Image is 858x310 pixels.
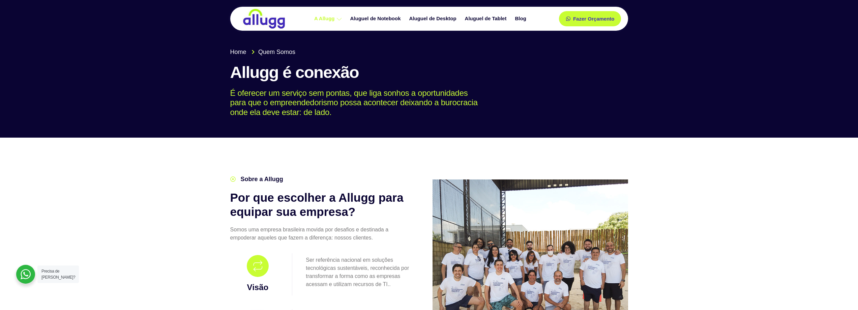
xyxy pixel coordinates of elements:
span: Precisa de [PERSON_NAME]? [41,269,75,280]
a: Aluguel de Notebook [347,13,406,25]
span: Fazer Orçamento [573,16,615,21]
h1: Allugg é conexão [230,63,628,82]
span: . [389,281,390,287]
span: Sobre a Allugg [239,175,283,184]
iframe: Chat Widget [824,278,858,310]
a: A Allugg [311,13,347,25]
a: Aluguel de Desktop [406,13,462,25]
span: Quem Somos [257,48,295,57]
p: Somos uma empresa brasileira movida por desafios e destinada a empoderar aqueles que fazem a dife... [230,226,412,242]
img: locação de TI é Allugg [242,8,286,29]
a: Aluguel de Tablet [462,13,512,25]
p: É oferecer um serviço sem pontas, que liga sonhos a oportunidades para que o empreendedorismo pos... [230,88,618,117]
h2: Por que escolher a Allugg para equipar sua empresa? [230,191,412,219]
h3: Visão [232,281,284,293]
a: Fazer Orçamento [559,11,621,26]
span: Ser referência nacional em soluções tecnológicas sustentáveis, reconhecida por transformar a form... [306,257,409,287]
a: Blog [511,13,531,25]
span: Home [230,48,246,57]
